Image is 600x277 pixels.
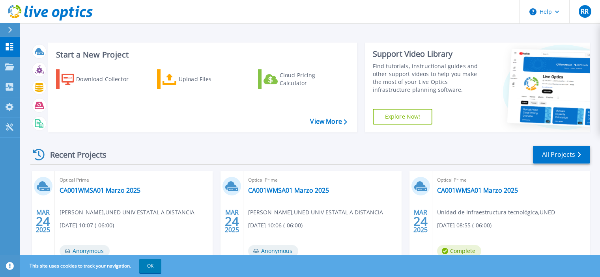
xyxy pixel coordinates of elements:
[437,176,585,184] span: Optical Prime
[413,207,428,236] div: MAR 2025
[225,218,239,225] span: 24
[179,71,242,87] div: Upload Files
[248,221,303,230] span: [DATE] 10:06 (-06:00)
[56,69,144,89] a: Download Collector
[36,218,50,225] span: 24
[310,118,347,125] a: View More
[437,221,492,230] span: [DATE] 08:55 (-06:00)
[437,245,481,257] span: Complete
[437,208,555,217] span: Unidad de Infraestructura tecnológica , UNED
[533,146,590,164] a: All Projects
[373,49,486,59] div: Support Video Library
[60,176,208,184] span: Optical Prime
[60,186,140,194] a: CA001WMSA01 Marzo 2025
[30,145,117,164] div: Recent Projects
[258,69,346,89] a: Cloud Pricing Calculator
[373,62,486,94] div: Find tutorials, instructional guides and other support videos to help you make the most of your L...
[280,71,343,87] div: Cloud Pricing Calculator
[373,109,433,125] a: Explore Now!
[56,50,347,59] h3: Start a New Project
[248,245,298,257] span: Anonymous
[60,221,114,230] span: [DATE] 10:07 (-06:00)
[22,259,161,273] span: This site uses cookies to track your navigation.
[413,218,428,225] span: 24
[248,208,383,217] span: [PERSON_NAME] , UNED UNIV ESTATAL A DISTANCIA
[248,186,329,194] a: CA001WMSA01 Marzo 2025
[76,71,139,87] div: Download Collector
[248,176,396,184] span: Optical Prime
[157,69,245,89] a: Upload Files
[36,207,50,236] div: MAR 2025
[60,208,194,217] span: [PERSON_NAME] , UNED UNIV ESTATAL A DISTANCIA
[581,8,589,15] span: RR
[437,186,518,194] a: CA001WMSA01 Marzo 2025
[224,207,239,236] div: MAR 2025
[60,245,110,257] span: Anonymous
[139,259,161,273] button: OK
